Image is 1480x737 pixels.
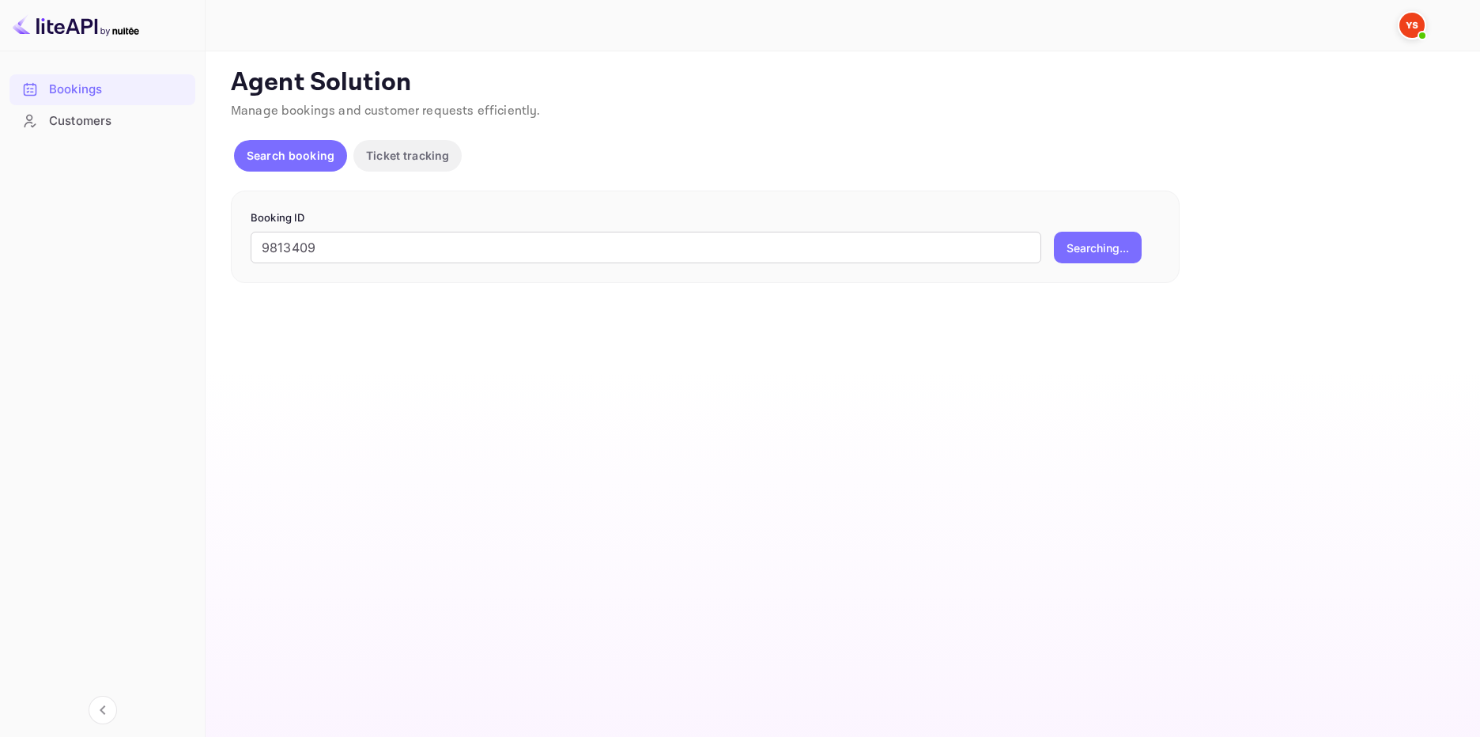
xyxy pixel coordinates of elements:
input: Enter Booking ID (e.g., 63782194) [251,232,1041,263]
div: Bookings [9,74,195,105]
button: Searching... [1054,232,1142,263]
p: Agent Solution [231,67,1452,99]
p: Booking ID [251,210,1160,226]
span: Manage bookings and customer requests efficiently. [231,103,541,119]
div: Bookings [49,81,187,99]
div: Customers [49,112,187,130]
img: Yandex Support [1399,13,1425,38]
p: Search booking [247,147,334,164]
p: Ticket tracking [366,147,449,164]
a: Customers [9,106,195,135]
a: Bookings [9,74,195,104]
button: Collapse navigation [89,696,117,724]
div: Customers [9,106,195,137]
img: LiteAPI logo [13,13,139,38]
